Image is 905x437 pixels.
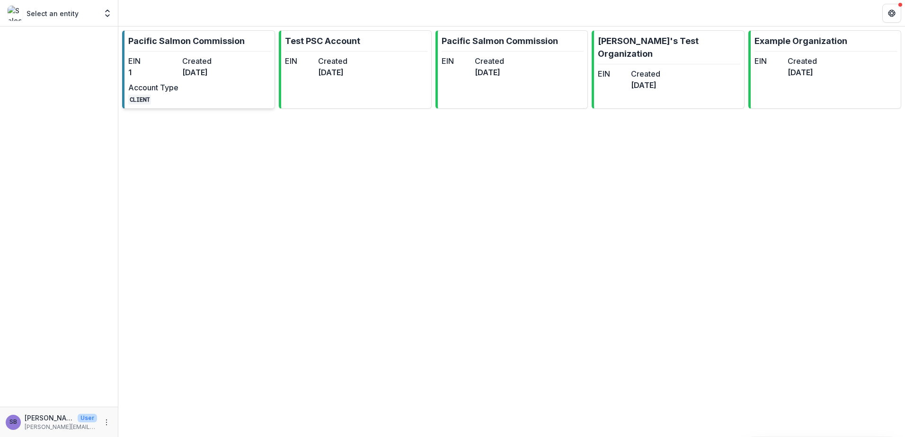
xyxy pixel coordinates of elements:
a: Pacific Salmon CommissionEINCreated[DATE] [435,30,588,109]
dd: 1 [128,67,178,78]
p: User [78,414,97,422]
button: More [101,417,112,428]
code: CLIENT [128,95,151,105]
div: Sascha Bendt [9,419,17,425]
button: Open entity switcher [101,4,114,23]
dd: [DATE] [475,67,504,78]
p: Pacific Salmon Commission [442,35,558,47]
dt: EIN [442,55,471,67]
p: Example Organization [754,35,847,47]
a: Test PSC AccountEINCreated[DATE] [279,30,432,109]
dt: EIN [754,55,784,67]
dd: [DATE] [182,67,232,78]
p: Pacific Salmon Commission [128,35,245,47]
a: Pacific Salmon CommissionEIN1Created[DATE]Account TypeCLIENT [122,30,275,109]
p: [PERSON_NAME] [25,413,74,423]
p: [PERSON_NAME][EMAIL_ADDRESS][DOMAIN_NAME] [25,423,97,431]
dd: [DATE] [318,67,347,78]
dt: Created [631,68,660,79]
dt: EIN [285,55,314,67]
p: [PERSON_NAME]'s Test Organization [598,35,740,60]
dd: [DATE] [631,79,660,91]
dd: [DATE] [788,67,817,78]
p: Test PSC Account [285,35,360,47]
dt: Account Type [128,82,178,93]
dt: EIN [598,68,627,79]
dt: Created [182,55,232,67]
a: [PERSON_NAME]'s Test OrganizationEINCreated[DATE] [592,30,745,109]
img: Select an entity [8,6,23,21]
a: Example OrganizationEINCreated[DATE] [748,30,901,109]
dt: Created [788,55,817,67]
dt: Created [475,55,504,67]
p: Select an entity [27,9,79,18]
button: Get Help [882,4,901,23]
dt: Created [318,55,347,67]
dt: EIN [128,55,178,67]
